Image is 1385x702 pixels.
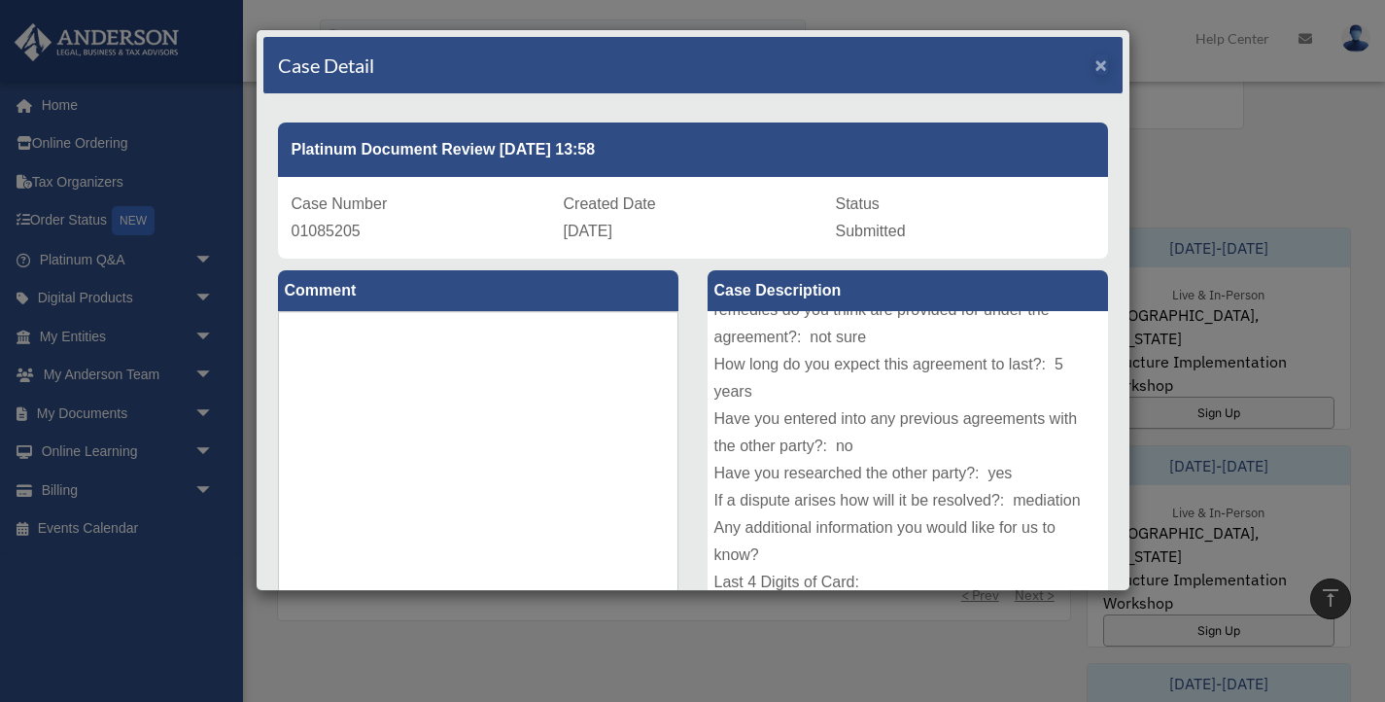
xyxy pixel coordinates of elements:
[1095,54,1108,75] button: Close
[1095,53,1108,76] span: ×
[836,223,906,239] span: Submitted
[564,195,656,212] span: Created Date
[708,311,1108,603] div: Type of Document: Lease Agreement Document Title: Equitex_Lease_Agreement August 2025v2 Document ...
[278,270,678,311] label: Comment
[278,52,374,79] h4: Case Detail
[836,195,880,212] span: Status
[708,270,1108,311] label: Case Description
[564,223,612,239] span: [DATE]
[278,123,1108,177] div: Platinum Document Review [DATE] 13:58
[292,195,388,212] span: Case Number
[292,223,361,239] span: 01085205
